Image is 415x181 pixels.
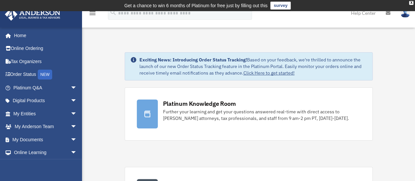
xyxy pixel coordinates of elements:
a: Home [5,29,84,42]
a: menu [89,11,96,17]
span: arrow_drop_down [71,146,84,160]
span: arrow_drop_down [71,107,84,121]
div: Platinum Knowledge Room [163,100,236,108]
a: Click Here to get started! [243,70,295,76]
a: Digital Productsarrow_drop_down [5,94,87,107]
span: arrow_drop_down [71,133,84,147]
a: survey [270,2,291,10]
a: My Anderson Teamarrow_drop_down [5,120,87,133]
span: arrow_drop_down [71,81,84,95]
a: Platinum Knowledge Room Further your learning and get your questions answered real-time with dire... [125,87,373,141]
a: Online Ordering [5,42,87,55]
a: Online Learningarrow_drop_down [5,146,87,159]
span: arrow_drop_down [71,94,84,108]
i: search [110,9,117,16]
a: Platinum Q&Aarrow_drop_down [5,81,87,94]
a: Order StatusNEW [5,68,87,81]
a: Tax Organizers [5,55,87,68]
div: NEW [38,70,52,79]
div: Get a chance to win 6 months of Platinum for free just by filling out this [124,2,268,10]
img: Anderson Advisors Platinum Portal [3,8,62,21]
img: User Pic [400,8,410,18]
div: Based on your feedback, we're thrilled to announce the launch of our new Order Status Tracking fe... [139,57,367,76]
a: My Entitiesarrow_drop_down [5,107,87,120]
i: menu [89,9,96,17]
span: arrow_drop_down [71,120,84,134]
a: My Documentsarrow_drop_down [5,133,87,146]
div: close [409,1,413,5]
strong: Exciting News: Introducing Order Status Tracking! [139,57,247,63]
div: Further your learning and get your questions answered real-time with direct access to [PERSON_NAM... [163,108,361,122]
